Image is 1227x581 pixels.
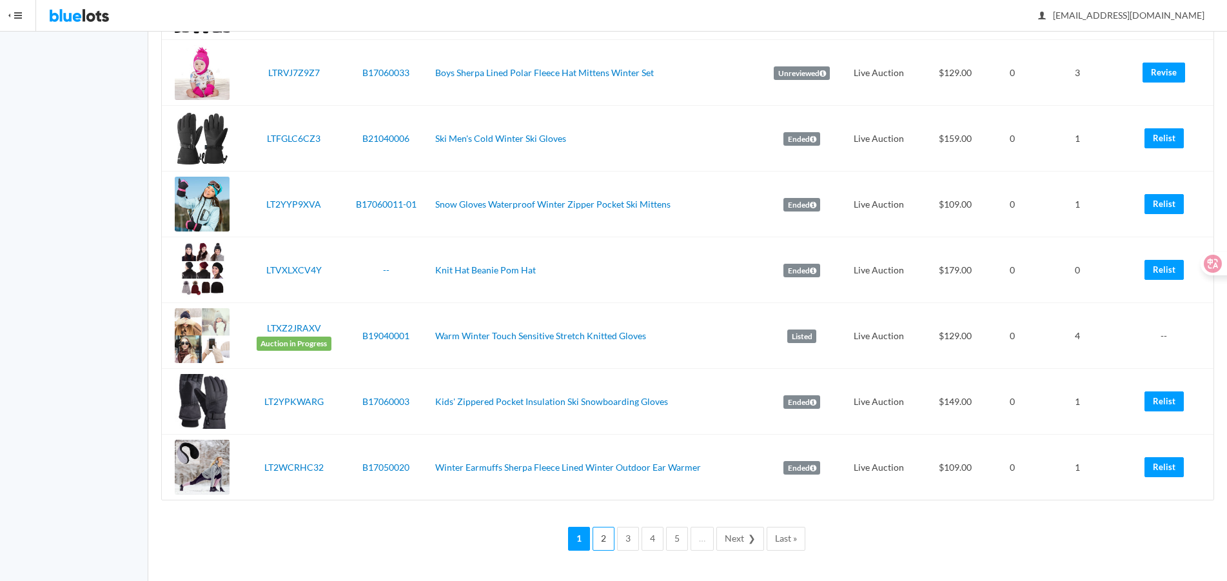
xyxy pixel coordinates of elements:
[617,527,639,551] a: 3
[839,237,918,303] td: Live Auction
[783,198,820,212] label: Ended
[1036,10,1048,23] ion-icon: person
[1032,40,1122,106] td: 3
[783,132,820,146] label: Ended
[839,106,918,172] td: Live Auction
[383,264,389,275] a: --
[1144,391,1184,411] a: Relist
[787,330,816,344] label: Listed
[918,369,992,435] td: $149.00
[1144,260,1184,280] a: Relist
[362,67,409,78] a: B17060033
[992,435,1032,500] td: 0
[435,133,566,144] a: Ski Men's Cold Winter Ski Gloves
[264,396,324,407] a: LT2YPKWARG
[267,133,320,144] a: LTFGLC6CZ3
[918,237,992,303] td: $179.00
[1032,303,1122,369] td: 4
[266,264,322,275] a: LTVXLXCV4Y
[593,527,614,551] a: 2
[1032,172,1122,237] td: 1
[362,330,409,341] a: B19040001
[1144,128,1184,148] a: Relist
[666,527,688,551] a: 5
[268,67,320,78] a: LTRVJ7Z9Z7
[1039,10,1204,21] span: [EMAIL_ADDRESS][DOMAIN_NAME]
[783,461,820,475] label: Ended
[992,303,1032,369] td: 0
[839,172,918,237] td: Live Auction
[362,396,409,407] a: B17060003
[839,369,918,435] td: Live Auction
[783,395,820,409] label: Ended
[362,133,409,144] a: B21040006
[992,172,1032,237] td: 0
[264,462,324,473] a: LT2WCRHC32
[267,322,321,333] a: LTXZ2JRAXV
[1032,435,1122,500] td: 1
[1032,237,1122,303] td: 0
[1122,303,1213,369] td: --
[435,264,536,275] a: Knit Hat Beanie Pom Hat
[1143,63,1185,83] a: Revise
[992,40,1032,106] td: 0
[1144,194,1184,214] a: Relist
[918,172,992,237] td: $109.00
[568,527,590,551] a: 1
[362,462,409,473] a: B17050020
[839,303,918,369] td: Live Auction
[435,67,654,78] a: Boys Sherpa Lined Polar Fleece Hat Mittens Winter Set
[767,527,805,551] a: Last »
[266,199,321,210] a: LT2YYP9XVA
[918,435,992,500] td: $109.00
[356,199,417,210] a: B17060011-01
[783,264,820,278] label: Ended
[716,527,764,551] a: Next ❯
[257,337,331,351] span: Auction in Progress
[774,66,830,81] label: Unreviewed
[1032,106,1122,172] td: 1
[992,106,1032,172] td: 0
[691,527,714,551] a: …
[839,435,918,500] td: Live Auction
[1144,457,1184,477] a: Relist
[435,462,701,473] a: Winter Earmuffs Sherpa Fleece Lined Winter Outdoor Ear Warmer
[918,106,992,172] td: $159.00
[435,199,671,210] a: Snow Gloves Waterproof Winter Zipper Pocket Ski Mittens
[992,237,1032,303] td: 0
[992,369,1032,435] td: 0
[435,396,668,407] a: Kids' Zippered Pocket Insulation Ski Snowboarding Gloves
[918,40,992,106] td: $129.00
[839,40,918,106] td: Live Auction
[1032,369,1122,435] td: 1
[918,303,992,369] td: $129.00
[435,330,646,341] a: Warm Winter Touch Sensitive Stretch Knitted Gloves
[642,527,663,551] a: 4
